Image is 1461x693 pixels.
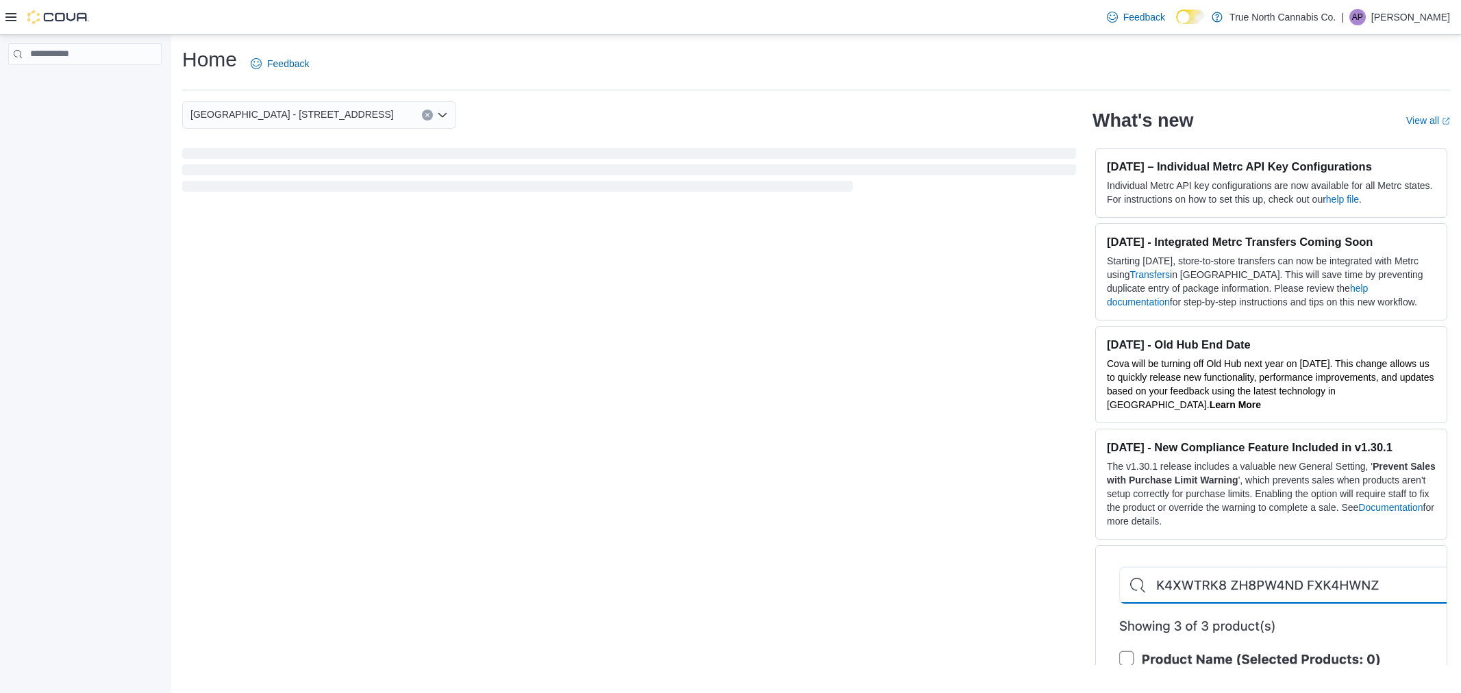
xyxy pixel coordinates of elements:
[1176,24,1177,25] span: Dark Mode
[1123,10,1165,24] span: Feedback
[182,46,237,73] h1: Home
[1092,110,1193,131] h2: What's new
[245,50,314,77] a: Feedback
[1129,269,1170,280] a: Transfers
[1349,9,1366,25] div: Alexis Pirie
[1107,160,1436,173] h3: [DATE] – Individual Metrc API Key Configurations
[1107,235,1436,249] h3: [DATE] - Integrated Metrc Transfers Coming Soon
[1101,3,1171,31] a: Feedback
[1107,254,1436,309] p: Starting [DATE], store-to-store transfers can now be integrated with Metrc using in [GEOGRAPHIC_D...
[182,151,1076,194] span: Loading
[1406,115,1450,126] a: View allExternal link
[27,10,89,24] img: Cova
[1107,459,1436,528] p: The v1.30.1 release includes a valuable new General Setting, ' ', which prevents sales when produ...
[422,110,433,121] button: Clear input
[1326,194,1359,205] a: help file
[1107,338,1436,351] h3: [DATE] - Old Hub End Date
[267,57,309,71] span: Feedback
[1442,117,1450,125] svg: External link
[1358,502,1423,513] a: Documentation
[190,106,394,123] span: [GEOGRAPHIC_DATA] - [STREET_ADDRESS]
[1371,9,1450,25] p: [PERSON_NAME]
[1107,283,1368,307] a: help documentation
[437,110,448,121] button: Open list of options
[1210,399,1261,410] a: Learn More
[1176,10,1205,24] input: Dark Mode
[1341,9,1344,25] p: |
[1107,461,1436,486] strong: Prevent Sales with Purchase Limit Warning
[1229,9,1336,25] p: True North Cannabis Co.
[1107,440,1436,454] h3: [DATE] - New Compliance Feature Included in v1.30.1
[8,68,162,101] nav: Complex example
[1107,179,1436,206] p: Individual Metrc API key configurations are now available for all Metrc states. For instructions ...
[1107,358,1434,410] span: Cova will be turning off Old Hub next year on [DATE]. This change allows us to quickly release ne...
[1352,9,1363,25] span: AP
